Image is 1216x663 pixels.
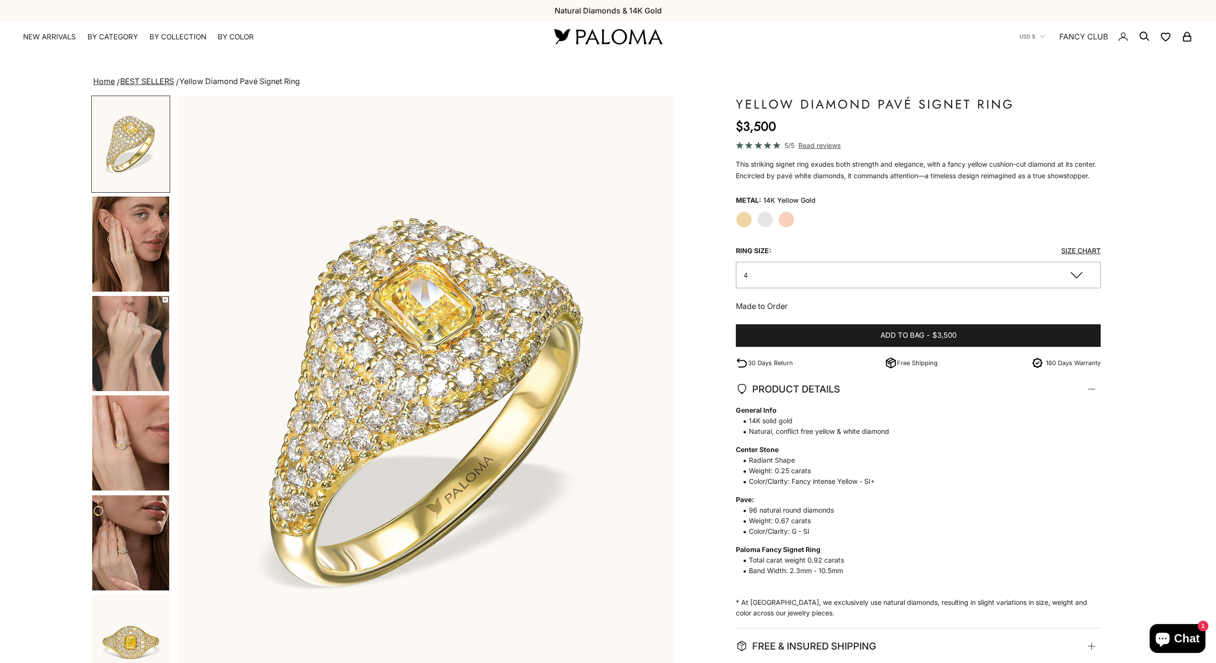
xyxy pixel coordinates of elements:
sale-price: $3,500 [736,117,776,136]
p: 180 Days Warranty [1046,358,1101,368]
span: Yellow Diamond Pavé Signet Ring [179,76,300,86]
img: #YellowGold #WhiteGold #RoseGold [92,395,169,491]
span: 96 natural round diamonds [736,505,1091,516]
span: Band Width: 2.3mm - 10.5mm [736,565,1091,576]
p: Made to Order [736,300,1101,312]
summary: By Color [218,32,254,42]
nav: breadcrumbs [91,75,1125,88]
nav: Secondary navigation [1019,21,1193,52]
strong: General Info [736,405,1091,416]
span: PRODUCT DETAILS [736,381,840,397]
inbox-online-store-chat: Shopify online store chat [1147,624,1208,655]
button: USD $ [1019,32,1045,41]
button: Go to item 5 [91,295,170,392]
button: Go to item 1 [91,96,170,193]
a: Size Chart [1061,246,1101,255]
strong: Pave: [736,494,1091,505]
variant-option-value: 14K Yellow Gold [763,193,816,208]
span: Total carat weight 0.92 carats [736,555,1091,565]
a: BEST SELLERS [120,76,174,86]
span: Color/Clarity: G - SI [736,526,1091,537]
span: Natural, conflict free yellow & white diamond [736,426,1091,437]
span: 5/5 [784,140,794,151]
span: FREE & INSURED SHIPPING [736,638,876,654]
button: Add to bag-$3,500 [736,324,1101,347]
span: Color/Clarity: Fancy intense Yellow - SI+ [736,476,1091,487]
legend: Ring size: [736,244,771,258]
button: Go to item 6 [91,394,170,491]
strong: Paloma Fancy Signet Ring [736,544,1091,555]
a: Home [93,76,115,86]
p: 30 Days Return [748,358,793,368]
span: 14K solid gold [736,416,1091,426]
span: 4 [744,271,748,279]
span: Read reviews [798,140,841,151]
nav: Primary navigation [23,32,531,42]
summary: By Category [87,32,138,42]
button: Go to item 7 [91,494,170,591]
p: Natural Diamonds & 14K Gold [555,4,662,17]
span: Add to bag [881,330,924,342]
span: Weight: 0.67 carats [736,516,1091,526]
summary: By Collection [149,32,206,42]
span: Weight: 0.25 carats [736,466,1091,476]
legend: Metal: [736,193,761,208]
button: Go to item 4 [91,196,170,293]
a: NEW ARRIVALS [23,32,76,42]
img: #YellowGold #WhiteGold #RoseGold [92,196,169,292]
span: USD $ [1019,32,1035,41]
button: 4 [736,262,1101,288]
img: #YellowGold #WhiteGold #RoseGold [92,296,169,391]
a: FANCY CLUB [1059,30,1108,43]
p: This striking signet ring exudes both strength and elegance, with a fancy yellow cushion-cut diam... [736,159,1101,182]
strong: Center Stone [736,444,1091,455]
p: * At [GEOGRAPHIC_DATA], we exclusively use natural diamonds, resulting in slight variations in si... [736,405,1091,618]
img: #YellowGold [92,97,169,192]
a: 5/5 Read reviews [736,140,1101,151]
span: $3,500 [932,330,956,342]
img: #YellowGold #WhiteGold #RoseGold [92,495,169,590]
h1: Yellow Diamond Pavé Signet Ring [736,96,1101,113]
summary: PRODUCT DETAILS [736,371,1101,407]
p: Free Shipping [897,358,938,368]
span: Radiant Shape [736,455,1091,466]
